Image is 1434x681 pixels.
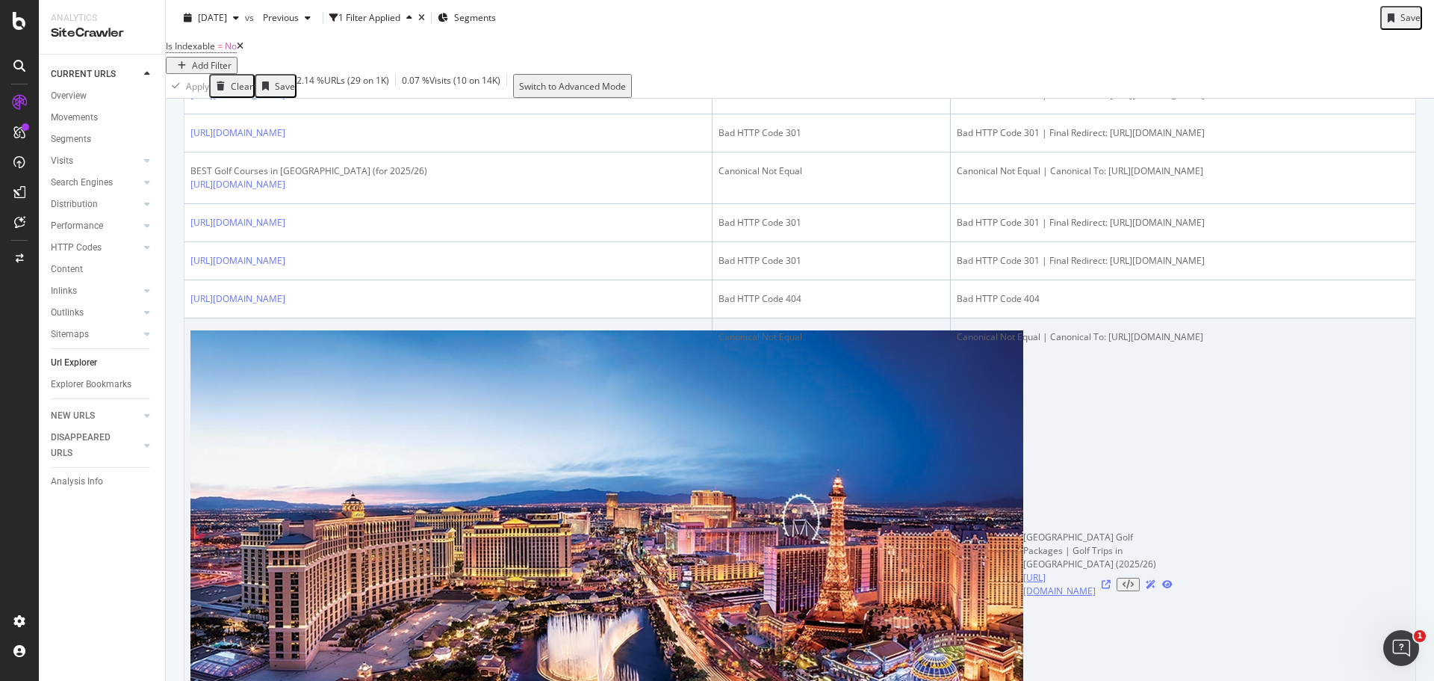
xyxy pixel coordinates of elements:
[51,377,131,392] div: Explorer Bookmarks
[51,408,95,424] div: NEW URLS
[1023,531,1173,571] div: [GEOGRAPHIC_DATA] Golf Packages | Golf Trips in [GEOGRAPHIC_DATA] (2025/26)
[51,408,140,424] a: NEW URLS
[51,305,84,321] div: Outlinks
[51,355,97,371] div: Url Explorer
[438,6,496,30] button: Segments
[1383,630,1419,666] iframe: Intercom live chat
[51,283,140,299] a: Inlinks
[217,40,223,52] span: =
[51,327,89,342] div: Sitemaps
[718,164,943,178] div: Canonical Not Equal
[957,254,1409,268] div: Bad HTTP Code 301 | Final Redirect: [URL][DOMAIN_NAME]
[51,377,155,392] a: Explorer Bookmarks
[51,197,98,212] div: Distribution
[718,254,943,268] div: Bad HTTP Code 301
[718,292,943,306] div: Bad HTTP Code 404
[245,11,257,24] span: vs
[418,13,425,22] div: times
[51,25,153,42] div: SiteCrawler
[1146,578,1156,591] a: AI Url Details
[190,126,285,140] a: [URL][DOMAIN_NAME]
[51,218,140,234] a: Performance
[51,327,140,342] a: Sitemaps
[1414,630,1426,642] span: 1
[255,74,297,98] button: Save
[190,216,285,229] a: [URL][DOMAIN_NAME]
[51,474,155,490] a: Analysis Info
[51,355,155,371] a: Url Explorer
[51,12,153,25] div: Analytics
[51,474,103,490] div: Analysis Info
[51,175,140,191] a: Search Engines
[51,132,91,147] div: Segments
[190,178,285,191] a: [URL][DOMAIN_NAME]
[1102,580,1111,589] a: Visit Online Page
[519,80,626,93] div: Switch to Advanced Mode
[51,218,103,234] div: Performance
[51,132,155,147] a: Segments
[209,74,255,98] button: Clear
[192,59,232,72] div: Add Filter
[51,67,116,82] div: CURRENT URLS
[718,330,943,344] div: Canonical Not Equal
[718,126,943,140] div: Bad HTTP Code 301
[51,67,140,82] a: CURRENT URLS
[51,175,113,191] div: Search Engines
[198,11,227,24] span: 2025 Aug. 10th
[275,80,295,93] div: Save
[1117,578,1140,591] button: View HTML Source
[51,283,77,299] div: Inlinks
[186,80,209,93] div: Apply
[1162,578,1173,591] a: URL Inspection
[454,11,496,24] span: Segments
[178,6,245,30] button: [DATE]
[51,305,140,321] a: Outlinks
[166,40,215,52] span: Is Indexable
[957,164,1409,178] div: Canonical Not Equal | Canonical To: [URL][DOMAIN_NAME]
[513,74,632,98] button: Switch to Advanced Mode
[51,110,98,126] div: Movements
[257,6,317,30] button: Previous
[51,262,83,277] div: Content
[51,153,140,169] a: Visits
[51,88,155,104] a: Overview
[1380,6,1422,30] button: Save
[51,430,140,461] a: DISAPPEARED URLS
[402,74,500,98] div: 0.07 % Visits ( 10 on 14K )
[51,430,126,461] div: DISAPPEARED URLS
[718,216,943,229] div: Bad HTTP Code 301
[329,6,418,30] button: 1 Filter Applied
[166,74,209,98] button: Apply
[957,292,1409,306] div: Bad HTTP Code 404
[957,216,1409,229] div: Bad HTTP Code 301 | Final Redirect: [URL][DOMAIN_NAME]
[190,164,427,178] div: BEST Golf Courses in [GEOGRAPHIC_DATA] (for 2025/26)
[257,11,299,24] span: Previous
[51,197,140,212] a: Distribution
[51,262,155,277] a: Content
[51,240,102,256] div: HTTP Codes
[957,126,1409,140] div: Bad HTTP Code 301 | Final Redirect: [URL][DOMAIN_NAME]
[166,57,238,74] button: Add Filter
[51,153,73,169] div: Visits
[51,88,87,104] div: Overview
[1400,11,1421,24] div: Save
[190,254,285,268] a: [URL][DOMAIN_NAME]
[190,292,285,306] a: [URL][DOMAIN_NAME]
[51,110,155,126] a: Movements
[1023,571,1096,598] a: [URL][DOMAIN_NAME]
[338,11,400,24] div: 1 Filter Applied
[231,80,253,93] div: Clear
[225,40,237,52] span: No
[957,330,1409,344] div: Canonical Not Equal | Canonical To: [URL][DOMAIN_NAME]
[297,74,389,98] div: 2.14 % URLs ( 29 on 1K )
[51,240,140,256] a: HTTP Codes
